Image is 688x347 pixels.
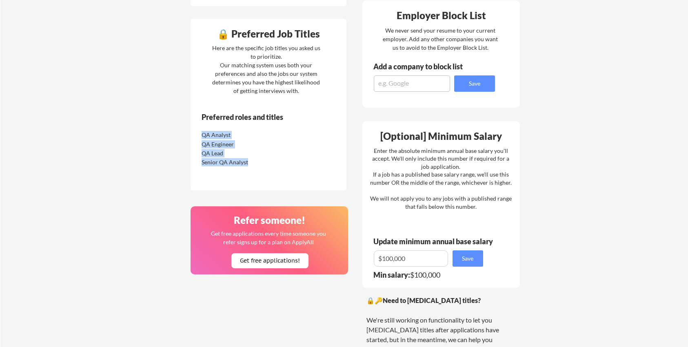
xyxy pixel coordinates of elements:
[454,75,495,92] button: Save
[210,44,322,95] div: Here are the specific job titles you asked us to prioritize. Our matching system uses both your p...
[373,238,496,245] div: Update minimum annual base salary
[202,158,288,166] div: Senior QA Analyst
[370,147,512,211] div: Enter the absolute minimum annual base salary you'll accept. We'll only include this number if re...
[202,131,288,139] div: QA Analyst
[382,26,499,52] div: We never send your resume to your current employer. Add any other companies you want us to avoid ...
[383,296,481,304] strong: Need to [MEDICAL_DATA] titles?
[193,29,344,39] div: 🔒 Preferred Job Titles
[202,149,288,157] div: QA Lead
[202,113,313,121] div: Preferred roles and titles
[373,271,488,278] div: $100,000
[366,11,517,20] div: Employer Block List
[374,250,448,267] input: E.g. $100,000
[373,63,475,70] div: Add a company to block list
[202,140,288,148] div: QA Engineer
[211,229,327,246] div: Get free applications every time someone you refer signs up for a plan on ApplyAll
[231,253,308,268] button: Get free applications!
[365,131,517,141] div: [Optional] Minimum Salary
[373,270,410,279] strong: Min salary:
[194,215,346,225] div: Refer someone!
[453,250,483,267] button: Save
